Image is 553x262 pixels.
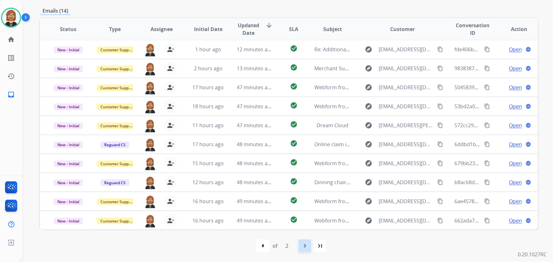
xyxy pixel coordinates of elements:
[484,141,490,147] mat-icon: content_copy
[54,47,83,53] span: New - Initial
[97,218,138,224] span: Customer Support
[40,7,71,15] p: Emails (14)
[237,103,273,110] span: 47 minutes ago
[237,179,273,186] span: 48 minutes ago
[273,242,277,250] div: of
[7,72,15,80] mat-icon: history
[437,65,443,71] mat-icon: content_copy
[365,217,373,224] mat-icon: explore
[454,141,553,148] span: 6ddbd1b6-2e97-4a27-9635-50baa6fb1a93
[509,103,522,110] span: Open
[509,140,522,148] span: Open
[379,103,434,110] span: [EMAIL_ADDRESS][DOMAIN_NAME]
[509,46,522,53] span: Open
[365,140,373,148] mat-icon: explore
[454,198,548,205] span: 6ae4578a-02af-4fa5-ad12-31f0e4103ac5
[290,178,298,185] mat-icon: check_circle
[192,160,224,167] span: 15 hours ago
[192,103,224,110] span: 18 hours ago
[144,119,157,132] img: agent-avatar
[525,47,531,52] mat-icon: language
[509,178,522,186] span: Open
[484,218,490,223] mat-icon: content_copy
[100,141,129,148] span: Reguard CS
[194,25,222,33] span: Initial Date
[237,122,273,129] span: 47 minutes ago
[144,62,157,75] img: agent-avatar
[290,45,298,52] mat-icon: check_circle
[54,141,83,148] span: New - Initial
[525,84,531,90] mat-icon: language
[484,160,490,166] mat-icon: content_copy
[290,216,298,223] mat-icon: check_circle
[144,43,157,56] img: agent-avatar
[484,179,490,185] mat-icon: content_copy
[54,84,83,91] span: New - Initial
[454,84,551,91] span: 50458393-0235-4242-a727-32b4f3a9e05a
[109,25,121,33] span: Type
[454,103,550,110] span: 53bd2a08-f128-4904-a751-bcfb53cc5956
[192,198,224,205] span: 16 hours ago
[315,179,368,186] span: Dinning chairs Claim!!!
[167,217,174,224] mat-icon: person_remove
[379,65,434,72] span: [EMAIL_ADDRESS][DOMAIN_NAME]
[167,178,174,186] mat-icon: person_remove
[290,102,298,109] mat-icon: check_circle
[144,81,157,94] img: agent-avatar
[323,25,342,33] span: Subject
[144,176,157,189] img: agent-avatar
[525,160,531,166] mat-icon: language
[192,179,224,186] span: 12 hours ago
[437,103,443,109] mat-icon: content_copy
[97,103,138,110] span: Customer Support
[509,65,522,72] span: Open
[2,9,20,27] img: avatar
[54,218,83,224] span: New - Initial
[379,84,434,91] span: [EMAIL_ADDRESS][DOMAIN_NAME]
[365,122,373,129] mat-icon: explore
[484,84,490,90] mat-icon: content_copy
[280,240,293,252] div: 2
[509,197,522,205] span: Open
[167,84,174,91] mat-icon: person_remove
[237,46,273,53] span: 12 minutes ago
[315,160,458,167] span: Webform from [EMAIL_ADDRESS][DOMAIN_NAME] on [DATE]
[237,65,273,72] span: 13 minutes ago
[379,122,434,129] span: [EMAIL_ADDRESS][PERSON_NAME][DOMAIN_NAME]
[437,47,443,52] mat-icon: content_copy
[192,141,224,148] span: 17 hours ago
[437,160,443,166] mat-icon: content_copy
[97,65,138,72] span: Customer Support
[509,217,522,224] span: Open
[379,217,434,224] span: [EMAIL_ADDRESS][DOMAIN_NAME]
[379,178,434,186] span: [EMAIL_ADDRESS][DOMAIN_NAME]
[509,122,522,129] span: Open
[484,198,490,204] mat-icon: content_copy
[290,140,298,147] mat-icon: check_circle
[484,122,490,128] mat-icon: content_copy
[237,22,260,37] span: Updated Date
[365,103,373,110] mat-icon: explore
[54,103,83,110] span: New - Initial
[237,84,273,91] span: 47 minutes ago
[525,122,531,128] mat-icon: language
[167,65,174,72] mat-icon: person_remove
[167,103,174,110] mat-icon: person_remove
[437,198,443,204] mat-icon: content_copy
[525,141,531,147] mat-icon: language
[7,54,15,62] mat-icon: list_alt
[192,122,224,129] span: 11 hours ago
[290,196,298,204] mat-icon: check_circle
[194,65,222,72] span: 2 hours ago
[192,84,224,91] span: 17 hours ago
[315,84,458,91] span: Webform from [EMAIL_ADDRESS][DOMAIN_NAME] on [DATE]
[437,141,443,147] mat-icon: content_copy
[192,217,224,224] span: 16 hours ago
[54,160,83,167] span: New - Initial
[484,47,490,52] mat-icon: content_copy
[315,103,458,110] span: Webform from [EMAIL_ADDRESS][DOMAIN_NAME] on [DATE]
[365,178,373,186] mat-icon: explore
[365,197,373,205] mat-icon: explore
[151,25,173,33] span: Assignee
[237,141,273,148] span: 48 minutes ago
